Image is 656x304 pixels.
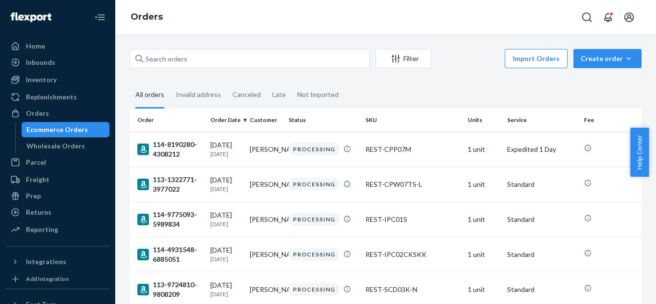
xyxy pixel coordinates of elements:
[137,210,203,229] div: 114-9775093-5989834
[22,138,110,154] a: Wholesale Orders
[289,178,340,191] div: PROCESSING
[26,158,46,167] div: Parcel
[507,180,576,189] p: Standard
[26,141,85,151] div: Wholesale Orders
[26,175,49,184] div: Freight
[464,109,503,132] th: Units
[289,213,340,226] div: PROCESSING
[503,109,580,132] th: Service
[365,215,460,224] div: REST-IPC01S
[26,275,69,283] div: Add Integration
[365,250,460,259] div: REST-IPC02CKSKK
[6,172,109,187] a: Freight
[26,75,57,85] div: Inventory
[176,82,221,107] div: Invalid address
[210,255,242,263] p: [DATE]
[297,82,339,107] div: Not Imported
[285,109,362,132] th: Status
[6,222,109,237] a: Reporting
[137,175,203,194] div: 113-1322771-3977022
[464,237,503,272] td: 1 unit
[365,180,460,189] div: REST-CPW07TS-L
[376,49,431,68] button: Filter
[6,38,109,54] a: Home
[26,191,41,201] div: Prep
[6,106,109,121] a: Orders
[507,285,576,294] p: Standard
[210,150,242,158] p: [DATE]
[6,188,109,204] a: Prep
[137,245,203,264] div: 114-4931548-6885051
[464,167,503,202] td: 1 unit
[232,82,261,107] div: Canceled
[577,8,596,27] button: Open Search Box
[289,143,340,156] div: PROCESSING
[6,273,109,285] a: Add Integration
[246,202,285,237] td: [PERSON_NAME]
[210,185,242,193] p: [DATE]
[210,175,242,193] div: [DATE]
[26,125,88,134] div: Ecommerce Orders
[210,140,242,158] div: [DATE]
[6,72,109,87] a: Inventory
[22,122,110,137] a: Ecommerce Orders
[507,250,576,259] p: Standard
[137,280,203,299] div: 113-9724810-9808209
[246,132,285,167] td: [PERSON_NAME]
[464,132,503,167] td: 1 unit
[246,167,285,202] td: [PERSON_NAME]
[26,207,51,217] div: Returns
[630,128,649,177] button: Help Center
[464,202,503,237] td: 1 unit
[130,109,207,132] th: Order
[207,109,246,132] th: Order Date
[135,82,164,109] div: All orders
[376,54,431,63] div: Filter
[365,285,460,294] div: REST-SCD03K-N
[130,49,370,68] input: Search orders
[137,140,203,159] div: 114-8190280-4308212
[507,145,576,154] p: Expedited 1 Day
[26,225,58,234] div: Reporting
[289,248,340,261] div: PROCESSING
[123,3,170,31] ol: breadcrumbs
[26,58,55,67] div: Inbounds
[6,205,109,220] a: Returns
[289,283,340,296] div: PROCESSING
[11,12,51,22] img: Flexport logo
[620,8,639,27] button: Open account menu
[6,89,109,105] a: Replenishments
[505,49,568,68] button: Import Orders
[26,41,45,51] div: Home
[210,290,242,298] p: [DATE]
[573,49,642,68] button: Create order
[6,55,109,70] a: Inbounds
[362,109,464,132] th: SKU
[210,245,242,263] div: [DATE]
[90,8,109,27] button: Close Navigation
[26,257,66,267] div: Integrations
[131,12,163,22] a: Orders
[250,116,281,124] div: Customer
[598,8,618,27] button: Open notifications
[210,220,242,228] p: [DATE]
[365,145,460,154] div: REST-CPP07M
[507,215,576,224] p: Standard
[581,54,634,63] div: Create order
[6,155,109,170] a: Parcel
[210,210,242,228] div: [DATE]
[272,82,286,107] div: Late
[26,109,49,118] div: Orders
[210,280,242,298] div: [DATE]
[6,254,109,269] button: Integrations
[580,109,642,132] th: Fee
[246,237,285,272] td: [PERSON_NAME]
[26,92,77,102] div: Replenishments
